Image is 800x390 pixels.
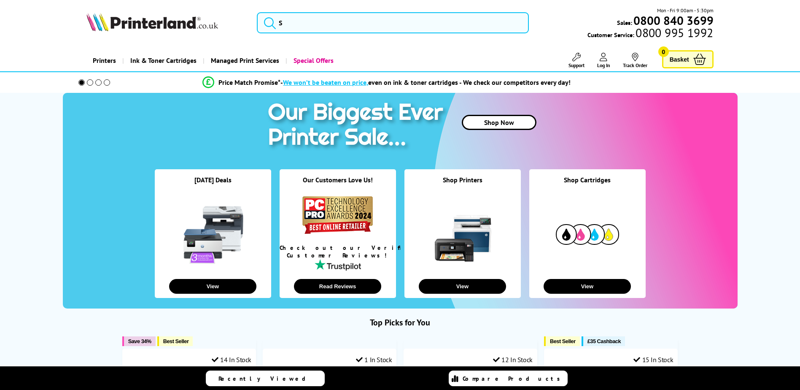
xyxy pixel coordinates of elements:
[617,19,632,27] span: Sales:
[218,78,280,87] span: Price Match Promise*
[157,336,193,346] button: Best Seller
[128,338,151,344] span: Save 34%
[544,336,580,346] button: Best Seller
[544,279,631,294] button: View
[633,13,714,28] b: 0800 840 3699
[218,375,314,382] span: Recently Viewed
[280,244,396,259] div: Check out our Verified Customer Reviews!
[206,371,325,386] a: Recently Viewed
[587,338,621,344] span: £35 Cashback
[212,355,251,364] div: 14 In Stock
[587,29,713,39] span: Customer Service:
[568,62,585,68] span: Support
[550,338,576,344] span: Best Seller
[419,279,506,294] button: View
[67,75,707,90] li: modal_Promise
[203,50,286,71] a: Managed Print Services
[597,62,610,68] span: Log In
[462,115,536,130] a: Shop Now
[86,13,246,33] a: Printerland Logo
[493,355,533,364] div: 12 In Stock
[463,375,565,382] span: Compare Products
[86,13,218,31] img: Printerland Logo
[122,50,203,71] a: Ink & Toner Cartridges
[632,16,714,24] a: 0800 840 3699
[634,29,713,37] span: 0800 995 1992
[657,6,714,14] span: Mon - Fri 9:00am - 5:30pm
[294,279,381,294] button: Read Reviews
[662,50,714,68] a: Basket 0
[130,50,197,71] span: Ink & Toner Cartridges
[264,93,452,159] img: printer sale
[404,176,521,195] div: Shop Printers
[155,176,271,195] div: [DATE] Deals
[568,53,585,68] a: Support
[529,176,646,195] div: Shop Cartridges
[633,355,673,364] div: 15 In Stock
[280,176,396,195] div: Our Customers Love Us!
[623,53,647,68] a: Track Order
[280,78,571,87] div: - even on ink & toner cartridges - We check our competitors every day!
[86,50,122,71] a: Printers
[670,54,689,65] span: Basket
[449,371,568,386] a: Compare Products
[283,78,368,87] span: We won’t be beaten on price,
[356,355,392,364] div: 1 In Stock
[163,338,189,344] span: Best Seller
[286,50,340,71] a: Special Offers
[597,53,610,68] a: Log In
[122,336,156,346] button: Save 34%
[658,46,669,57] span: 0
[582,336,625,346] button: £35 Cashback
[169,279,256,294] button: View
[257,12,529,33] input: S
